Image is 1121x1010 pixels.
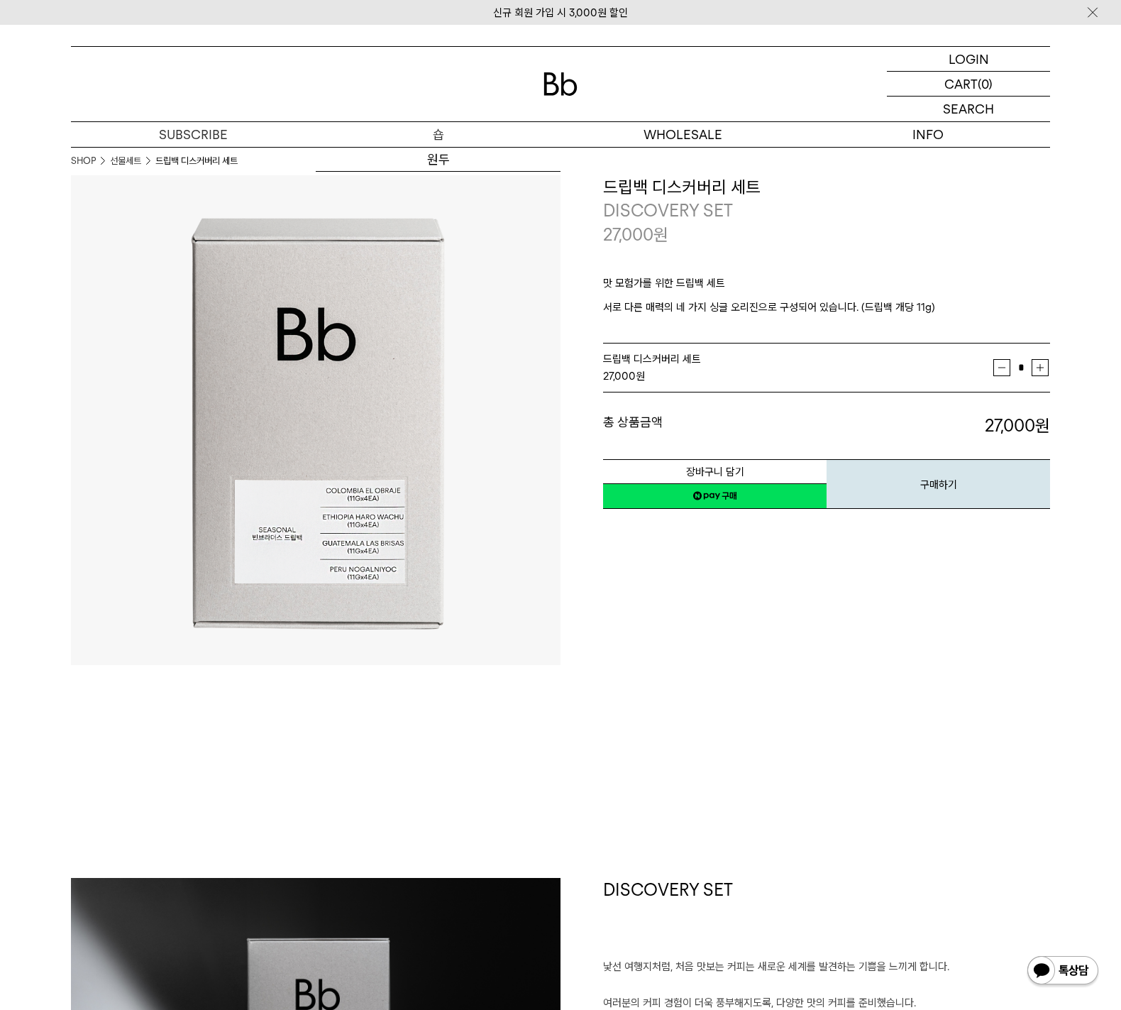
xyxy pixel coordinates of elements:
span: 드립백 디스커버리 세트 [603,353,701,366]
a: LOGIN [887,47,1050,72]
a: 숍 [316,122,560,147]
img: 드립백 디스커버리 세트 [71,175,560,665]
p: LOGIN [949,47,989,71]
button: 감소 [993,359,1010,376]
p: WHOLESALE [560,122,805,147]
button: 장바구니 담기 [603,459,827,484]
button: 구매하기 [827,459,1050,509]
h1: DISCOVERY SET [603,878,1050,959]
p: DISCOVERY SET [603,199,1050,223]
p: CART [944,72,978,96]
dt: 총 상품금액 [603,414,827,438]
p: 27,000 [603,223,668,247]
li: 드립백 디스커버리 세트 [155,154,238,168]
a: SUBSCRIBE [71,122,316,147]
b: 원 [1035,415,1050,436]
p: 맛 모험가를 위한 드립백 세트 [603,275,1050,299]
div: 원 [603,368,993,385]
p: 서로 다른 매력의 네 가지 싱글 오리진으로 구성되어 있습니다. (드립백 개당 11g) [603,299,1050,316]
p: SEARCH [943,97,994,121]
span: 원 [653,224,668,245]
p: (0) [978,72,993,96]
a: CART (0) [887,72,1050,97]
button: 증가 [1032,359,1049,376]
p: INFO [805,122,1050,147]
h3: 드립백 디스커버리 세트 [603,175,1050,199]
a: SHOP [71,154,96,168]
a: 신규 회원 가입 시 3,000원 할인 [493,6,628,19]
strong: 27,000 [603,370,636,383]
a: 선물세트 [110,154,141,168]
a: 드립백/콜드브루/캡슐 [316,172,560,196]
strong: 27,000 [985,415,1050,436]
img: 카카오톡 채널 1:1 채팅 버튼 [1026,955,1100,989]
img: 로고 [543,72,578,96]
a: 새창 [603,483,827,509]
p: 낯선 여행지처럼, 처음 맛보는 커피는 새로운 세계를 발견하는 기쁨을 느끼게 합니다. [603,958,1050,977]
a: 원두 [316,148,560,172]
